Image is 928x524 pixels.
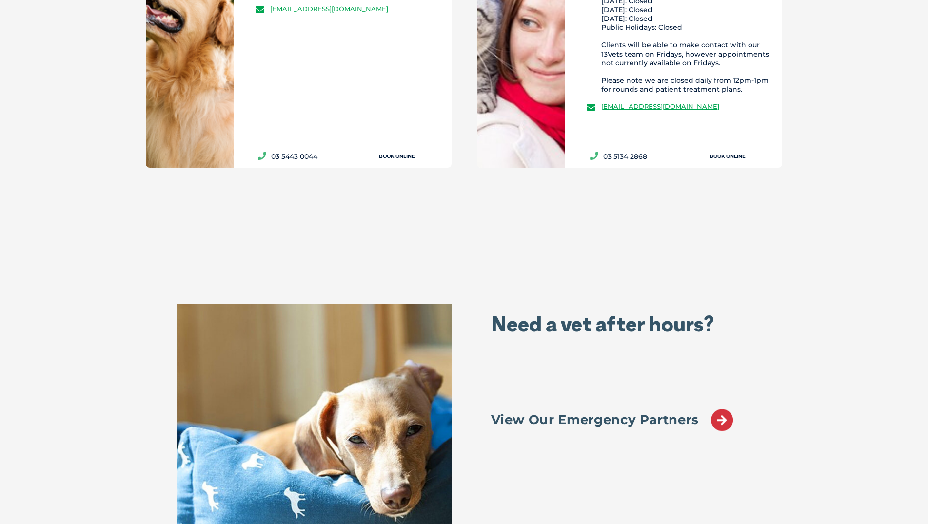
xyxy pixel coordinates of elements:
[491,314,743,334] h2: Need a vet after hours?
[491,412,743,427] p: View Our Emergency Partners
[601,102,719,110] a: [EMAIL_ADDRESS][DOMAIN_NAME]
[673,145,782,168] a: Book Online
[234,145,342,168] a: 03 5443 0044
[565,145,673,168] a: 03 5134 2868
[270,5,388,13] a: [EMAIL_ADDRESS][DOMAIN_NAME]
[342,145,451,168] a: Book Online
